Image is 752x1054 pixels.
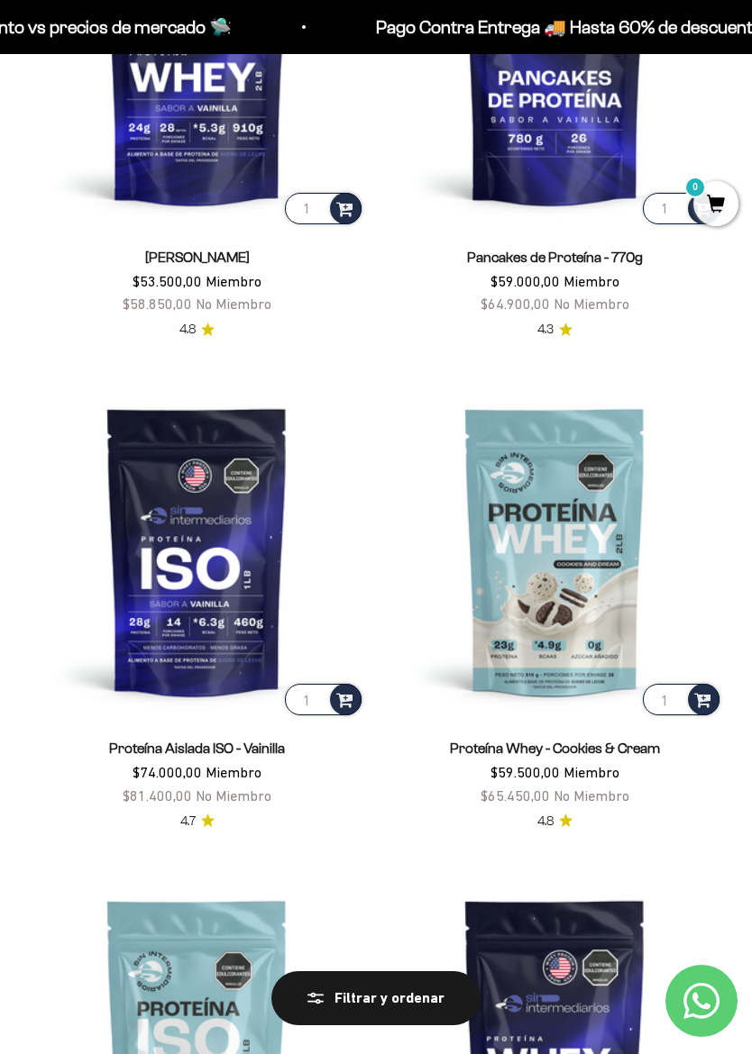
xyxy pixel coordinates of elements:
a: Proteína Whey - Cookies & Cream [450,741,660,756]
span: 4.8 [179,320,196,340]
span: $81.400,00 [123,787,192,804]
a: 0 [693,195,738,215]
a: 4.84.8 de 5.0 estrellas [537,812,573,831]
img: Proteína Whey - Cookies & Cream [387,383,723,719]
span: 4.7 [180,812,196,831]
div: Filtrar y ordenar [307,986,445,1010]
span: $58.850,00 [123,295,192,312]
a: Proteína Aislada ISO - Vainilla [109,741,285,756]
span: $65.450,00 [481,787,550,804]
span: Miembro [206,273,261,289]
span: 4.8 [537,812,554,831]
span: $74.000,00 [133,764,202,780]
span: No Miembro [554,787,629,804]
a: Pancakes de Proteína - 770g [467,250,643,265]
span: Miembro [206,764,261,780]
a: 4.74.7 de 5.0 estrellas [180,812,215,831]
span: $59.500,00 [491,764,560,780]
mark: 0 [684,177,706,198]
span: 4.3 [537,320,554,340]
button: Filtrar y ordenar [271,971,481,1025]
span: $59.000,00 [491,273,560,289]
span: $64.900,00 [481,295,550,312]
a: 4.84.8 de 5.0 estrellas [179,320,215,340]
a: 4.34.3 de 5.0 estrellas [537,320,573,340]
span: No Miembro [554,295,629,312]
span: Miembro [564,273,619,289]
span: No Miembro [196,787,271,804]
span: $53.500,00 [133,273,202,289]
span: Miembro [564,764,619,780]
a: [PERSON_NAME] [145,250,250,265]
img: Proteína Aislada ISO - Vainilla [29,383,365,719]
span: No Miembro [196,295,271,312]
